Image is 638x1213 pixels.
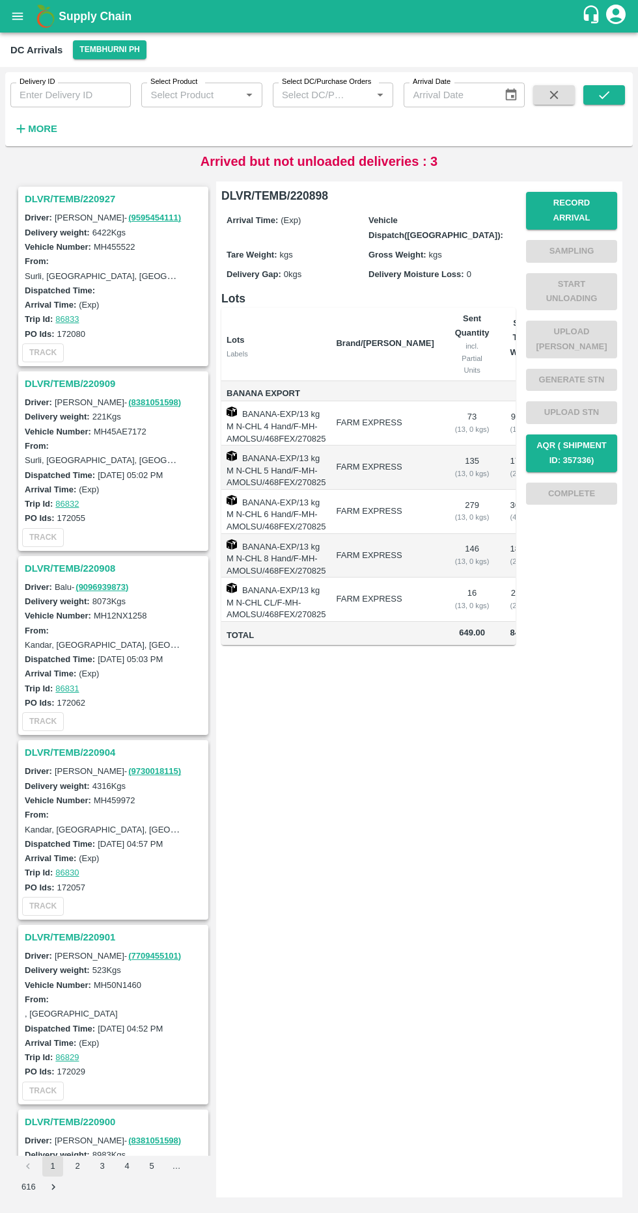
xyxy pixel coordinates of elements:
[16,1156,211,1197] nav: pagination navigation
[92,781,126,791] label: 4316 Kgs
[510,423,534,435] div: ( 11.25 %)
[55,766,182,776] span: [PERSON_NAME] -
[455,313,490,338] b: Sent Quantity
[55,1052,79,1062] a: 86829
[25,810,49,820] label: From:
[25,329,55,339] label: PO Ids:
[25,654,95,664] label: Dispatched Time:
[281,215,301,225] span: (Exp)
[28,124,57,134] strong: More
[25,470,95,480] label: Dispatched Time:
[510,511,534,523] div: ( 42.99 %)
[128,766,181,776] a: (9730018115)
[227,451,237,461] img: box
[3,1,33,31] button: open drawer
[467,269,471,279] span: 0
[25,839,95,849] label: Dispatched Time:
[499,578,545,622] td: 208 kg
[510,600,534,611] div: ( 2.47 %)
[128,951,181,961] a: (7709455101)
[526,434,617,472] button: AQR ( Shipment Id: 357336)
[150,77,197,87] label: Select Product
[25,994,49,1004] label: From:
[25,596,90,606] label: Delivery weight:
[25,1024,95,1033] label: Dispatched Time:
[25,795,91,805] label: Vehicle Number:
[201,152,438,171] p: Arrived but not unloaded deliveries : 3
[25,669,76,678] label: Arrival Time:
[510,555,534,567] div: ( 22.5 %)
[98,839,163,849] label: [DATE] 04:57 PM
[25,1052,53,1062] label: Trip Id:
[25,397,52,407] label: Driver:
[25,698,55,708] label: PO Ids:
[336,338,434,348] b: Brand/[PERSON_NAME]
[455,423,490,435] div: ( 13, 0 kgs)
[227,628,326,643] span: Total
[55,397,182,407] span: [PERSON_NAME] -
[368,215,503,239] label: Vehicle Dispatch([GEOGRAPHIC_DATA]):
[98,1024,163,1033] label: [DATE] 04:52 PM
[55,582,130,592] span: Balu -
[25,560,206,577] h3: DLVR/TEMB/220908
[455,555,490,567] div: ( 13, 0 kgs)
[57,883,85,892] label: 172057
[413,77,451,87] label: Arrival Date
[510,628,553,637] span: 8437.00 Kg
[25,412,90,421] label: Delivery weight:
[404,83,493,107] input: Arrival Date
[128,397,181,407] a: (8381051598)
[241,87,258,103] button: Open
[221,401,326,446] td: BANANA-EXP/13 kg M N-CHL 4 Hand/F-MH-AMOLSU/468FEX/270825
[25,228,90,237] label: Delivery weight:
[25,300,76,310] label: Arrival Time:
[128,213,181,222] a: (9595454111)
[94,242,135,252] label: MH455522
[604,3,628,30] div: account of current user
[25,684,53,693] label: Trip Id:
[55,213,182,222] span: [PERSON_NAME] -
[326,446,444,490] td: FARM EXPRESS
[25,485,76,494] label: Arrival Time:
[166,1160,187,1173] div: …
[94,427,146,436] label: MH45AE7172
[372,87,389,103] button: Open
[455,626,490,641] span: 649.00
[445,446,500,490] td: 135
[94,795,135,805] label: MH459972
[25,286,95,295] label: Dispatched Time:
[92,412,121,421] label: 221 Kgs
[277,87,351,103] input: Select DC/Purchase Orders
[25,427,91,436] label: Vehicle Number:
[55,314,79,324] a: 86833
[280,250,293,260] span: kgs
[25,980,91,990] label: Vehicle Number:
[227,335,244,345] b: Lots
[25,883,55,892] label: PO Ids:
[368,269,464,279] label: Delivery Moisture Loss:
[227,407,237,417] img: box
[499,446,545,490] td: 1755 kg
[284,269,301,279] span: 0 kgs
[221,289,516,308] h6: Lots
[25,441,49,451] label: From:
[227,250,277,260] label: Tare Weight:
[117,1156,137,1177] button: Go to page 4
[221,187,516,205] h6: DLVR/TEMB/220898
[55,684,79,693] a: 86831
[25,582,52,592] label: Driver:
[25,513,55,523] label: PO Ids:
[25,868,53,877] label: Trip Id:
[10,118,61,140] button: More
[10,83,131,107] input: Enter Delivery ID
[33,3,59,29] img: logo
[25,929,206,946] h3: DLVR/TEMB/220901
[499,401,545,446] td: 949 kg
[221,490,326,534] td: BANANA-EXP/13 kg M N-CHL 6 Hand/F-MH-AMOLSU/468FEX/270825
[79,853,99,863] label: (Exp)
[18,1177,40,1197] button: Go to page 616
[25,191,206,207] h3: DLVR/TEMB/220927
[42,1156,63,1177] button: page 1
[526,192,617,230] button: Record Arrival
[25,1136,52,1145] label: Driver:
